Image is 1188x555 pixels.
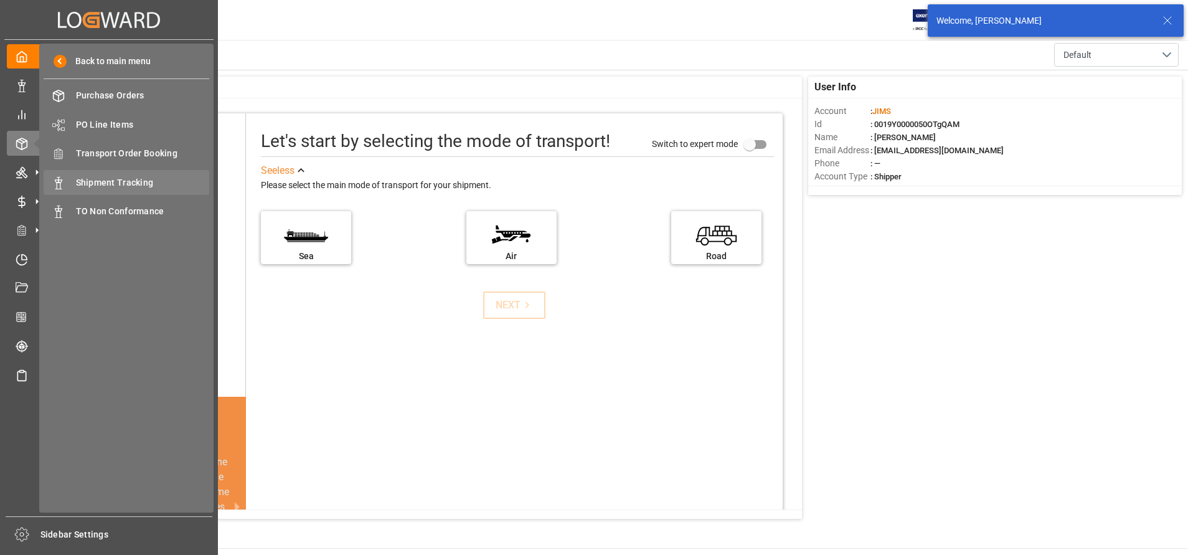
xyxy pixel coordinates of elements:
[76,205,210,218] span: TO Non Conformance
[814,105,870,118] span: Account
[7,363,211,387] a: Sailing Schedules
[870,120,959,129] span: : 0019Y0000050OTgQAM
[872,107,891,116] span: JIMS
[483,292,545,319] button: NEXT
[7,73,211,97] a: Data Management
[76,118,210,131] span: PO Line Items
[814,131,870,144] span: Name
[814,144,870,157] span: Email Address
[261,163,295,178] div: See less
[7,102,211,126] a: My Reports
[44,112,209,136] a: PO Line Items
[814,170,870,183] span: Account Type
[1063,49,1091,62] span: Default
[7,44,211,69] a: My Cockpit
[814,118,870,131] span: Id
[67,55,151,68] span: Back to main menu
[267,250,345,263] div: Sea
[652,139,738,149] span: Switch to expert mode
[870,107,891,116] span: :
[44,170,209,194] a: Shipment Tracking
[936,14,1151,27] div: Welcome, [PERSON_NAME]
[7,334,211,358] a: Tracking Shipment
[677,250,755,263] div: Road
[7,305,211,329] a: CO2 Calculator
[870,133,936,142] span: : [PERSON_NAME]
[261,128,610,154] div: Let's start by selecting the mode of transport!
[40,528,213,541] span: Sidebar Settings
[44,141,209,166] a: Transport Order Booking
[473,250,550,263] div: Air
[1054,43,1179,67] button: open menu
[44,83,209,108] a: Purchase Orders
[814,157,870,170] span: Phone
[76,176,210,189] span: Shipment Tracking
[814,80,856,95] span: User Info
[870,172,902,181] span: : Shipper
[7,247,211,271] a: Timeslot Management V2
[76,147,210,160] span: Transport Order Booking
[870,146,1004,155] span: : [EMAIL_ADDRESS][DOMAIN_NAME]
[496,298,534,313] div: NEXT
[870,159,880,168] span: : —
[261,178,774,193] div: Please select the main mode of transport for your shipment.
[913,9,956,31] img: Exertis%20JAM%20-%20Email%20Logo.jpg_1722504956.jpg
[7,276,211,300] a: Document Management
[44,199,209,224] a: TO Non Conformance
[76,89,210,102] span: Purchase Orders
